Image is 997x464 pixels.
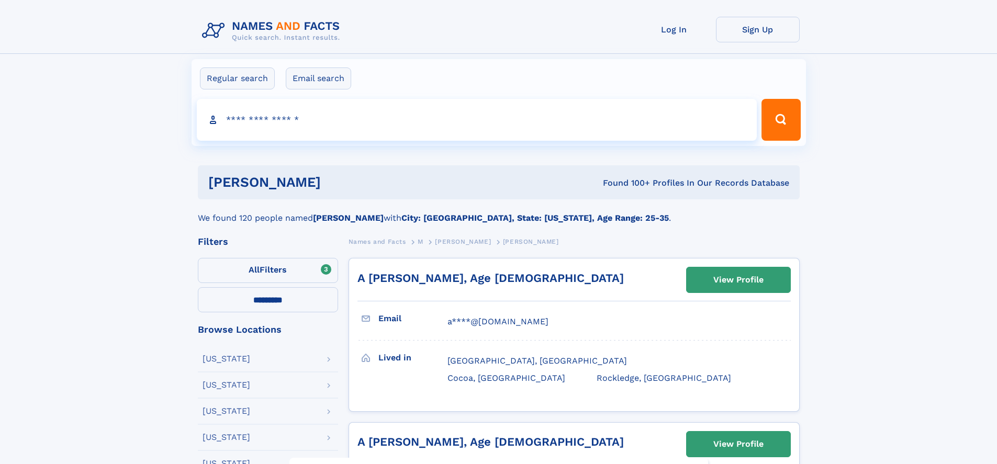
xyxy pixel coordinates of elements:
div: Browse Locations [198,325,338,334]
div: View Profile [713,268,764,292]
a: View Profile [687,267,790,292]
div: [US_STATE] [203,381,250,389]
b: City: [GEOGRAPHIC_DATA], State: [US_STATE], Age Range: 25-35 [401,213,669,223]
span: All [249,265,260,275]
input: search input [197,99,757,141]
a: Log In [632,17,716,42]
span: M [418,238,423,245]
span: [GEOGRAPHIC_DATA], [GEOGRAPHIC_DATA] [447,356,627,366]
a: M [418,235,423,248]
a: A [PERSON_NAME], Age [DEMOGRAPHIC_DATA] [357,271,624,285]
div: [US_STATE] [203,433,250,442]
img: Logo Names and Facts [198,17,349,45]
h1: [PERSON_NAME] [208,176,462,189]
div: [US_STATE] [203,407,250,415]
div: We found 120 people named with . [198,199,800,224]
span: [PERSON_NAME] [435,238,491,245]
div: Found 100+ Profiles In Our Records Database [462,177,789,189]
div: [US_STATE] [203,355,250,363]
h3: Email [378,310,447,327]
a: Sign Up [716,17,800,42]
span: Cocoa, [GEOGRAPHIC_DATA] [447,373,565,383]
div: Filters [198,237,338,246]
a: A [PERSON_NAME], Age [DEMOGRAPHIC_DATA] [357,435,624,448]
a: Names and Facts [349,235,406,248]
h3: Lived in [378,349,447,367]
button: Search Button [761,99,800,141]
span: [PERSON_NAME] [503,238,559,245]
label: Email search [286,67,351,89]
label: Filters [198,258,338,283]
a: [PERSON_NAME] [435,235,491,248]
a: View Profile [687,432,790,457]
div: View Profile [713,432,764,456]
label: Regular search [200,67,275,89]
span: Rockledge, [GEOGRAPHIC_DATA] [597,373,731,383]
b: [PERSON_NAME] [313,213,384,223]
